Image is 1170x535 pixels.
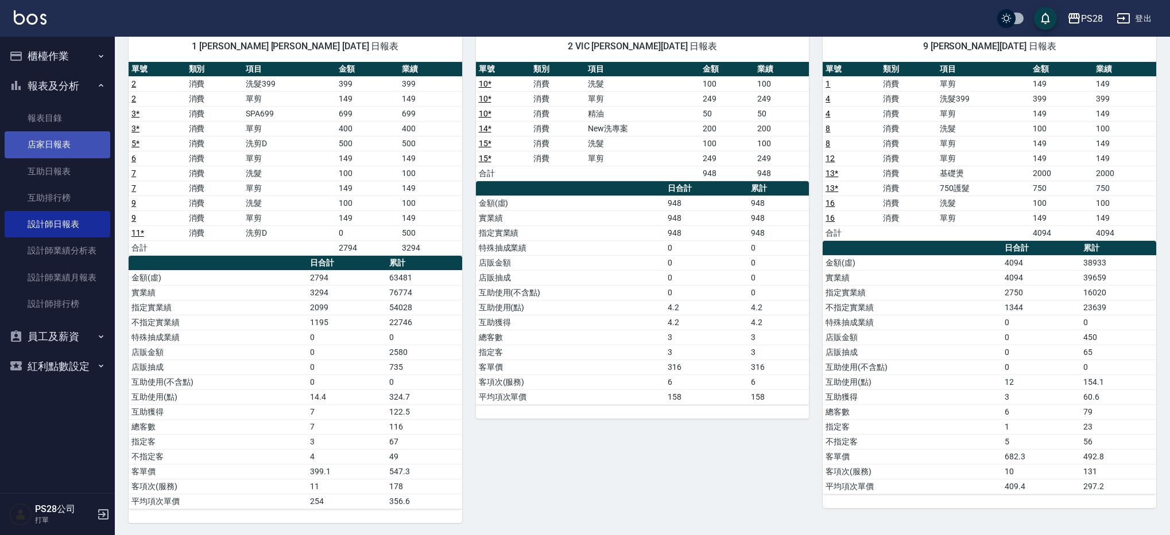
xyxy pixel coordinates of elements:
[880,62,937,77] th: 類別
[1093,166,1156,181] td: 2000
[336,166,399,181] td: 100
[399,106,462,121] td: 699
[880,196,937,210] td: 消費
[307,345,386,360] td: 0
[476,255,665,270] td: 店販金額
[823,285,1001,300] td: 指定實業績
[937,151,1030,166] td: 單剪
[823,419,1001,434] td: 指定客
[336,240,399,255] td: 2794
[665,270,748,285] td: 0
[1063,7,1107,30] button: PS28
[1080,434,1156,449] td: 56
[823,241,1156,494] table: a dense table
[700,136,754,151] td: 100
[1030,91,1093,106] td: 399
[129,62,462,256] table: a dense table
[307,374,386,389] td: 0
[336,62,399,77] th: 金額
[1002,404,1080,419] td: 6
[476,360,665,374] td: 客單價
[754,151,809,166] td: 249
[129,374,307,389] td: 互助使用(不含點)
[243,76,336,91] td: 洗髮399
[131,169,136,178] a: 7
[880,76,937,91] td: 消費
[754,121,809,136] td: 200
[1002,255,1080,270] td: 4094
[336,225,399,240] td: 0
[1080,241,1156,256] th: 累計
[823,434,1001,449] td: 不指定客
[823,62,1156,241] table: a dense table
[5,71,110,101] button: 報表及分析
[1093,225,1156,240] td: 4094
[386,345,462,360] td: 2580
[336,196,399,210] td: 100
[823,255,1001,270] td: 金額(虛)
[399,91,462,106] td: 149
[880,166,937,181] td: 消費
[307,404,386,419] td: 7
[307,285,386,300] td: 3294
[476,181,809,405] table: a dense table
[1112,8,1156,29] button: 登出
[186,210,243,225] td: 消費
[336,106,399,121] td: 699
[700,166,754,181] td: 948
[836,41,1142,52] span: 9 [PERSON_NAME][DATE] 日報表
[748,360,809,374] td: 316
[386,389,462,404] td: 324.7
[1093,196,1156,210] td: 100
[129,404,307,419] td: 互助獲得
[1080,255,1156,270] td: 38933
[665,300,748,315] td: 4.2
[823,270,1001,285] td: 實業績
[530,121,585,136] td: 消費
[530,106,585,121] td: 消費
[826,109,830,118] a: 4
[748,330,809,345] td: 3
[399,240,462,255] td: 3294
[399,196,462,210] td: 100
[1080,419,1156,434] td: 23
[1002,389,1080,404] td: 3
[399,62,462,77] th: 業績
[826,124,830,133] a: 8
[937,210,1030,225] td: 單剪
[399,136,462,151] td: 500
[1002,315,1080,330] td: 0
[754,76,809,91] td: 100
[186,166,243,181] td: 消費
[243,181,336,196] td: 單剪
[5,237,110,264] a: 設計師業績分析表
[476,210,665,225] td: 實業績
[1002,270,1080,285] td: 4094
[129,62,186,77] th: 單號
[1093,91,1156,106] td: 399
[186,106,243,121] td: 消費
[665,345,748,360] td: 3
[386,374,462,389] td: 0
[131,198,136,208] a: 9
[336,91,399,106] td: 149
[399,210,462,225] td: 149
[5,131,110,158] a: 店家日報表
[585,91,700,106] td: 單剪
[823,300,1001,315] td: 不指定實業績
[5,41,110,71] button: 櫃檯作業
[880,181,937,196] td: 消費
[754,106,809,121] td: 50
[1030,225,1093,240] td: 4094
[880,151,937,166] td: 消費
[585,106,700,121] td: 精油
[307,256,386,271] th: 日合計
[243,91,336,106] td: 單剪
[307,434,386,449] td: 3
[386,419,462,434] td: 116
[399,225,462,240] td: 500
[1080,404,1156,419] td: 79
[665,285,748,300] td: 0
[937,91,1030,106] td: 洗髮399
[823,360,1001,374] td: 互助使用(不含點)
